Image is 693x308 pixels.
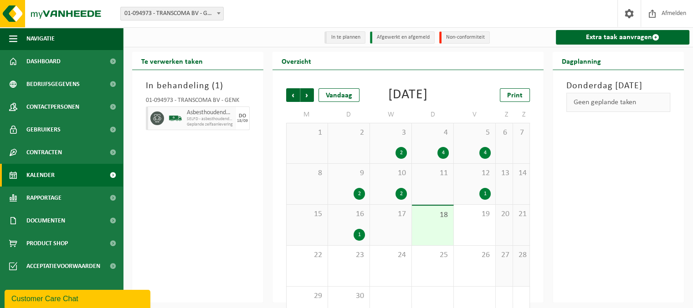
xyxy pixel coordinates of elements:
[354,188,365,200] div: 2
[518,128,525,138] span: 7
[26,73,80,96] span: Bedrijfsgegevens
[5,288,152,308] iframe: chat widget
[458,128,491,138] span: 5
[454,106,496,123] td: V
[479,147,491,159] div: 4
[187,122,234,127] span: Geplande zelfaanlevering
[370,106,412,123] td: W
[328,106,370,123] td: D
[215,81,220,91] span: 1
[26,96,79,118] span: Contactpersonen
[388,88,428,102] div: [DATE]
[500,128,508,138] span: 6
[416,128,449,138] span: 4
[395,188,407,200] div: 2
[395,147,407,159] div: 2
[26,50,61,73] span: Dashboard
[26,27,55,50] span: Navigatie
[286,88,300,102] span: Vorige
[500,209,508,219] span: 20
[416,250,449,260] span: 25
[566,79,670,93] h3: Donderdag [DATE]
[300,88,314,102] span: Volgende
[479,188,491,200] div: 1
[437,147,449,159] div: 4
[375,250,407,260] span: 24
[333,128,365,138] span: 2
[187,116,234,122] span: SELFD - asbesthoudende bouwmaterialen cementgebonden (HGB)
[324,31,365,44] li: In te plannen
[500,88,530,102] a: Print
[333,291,365,301] span: 30
[132,52,212,70] h2: Te verwerken taken
[566,93,670,112] div: Geen geplande taken
[121,7,223,20] span: 01-094973 - TRANSCOMA BV - GENK
[26,141,62,164] span: Contracten
[375,209,407,219] span: 17
[507,92,523,99] span: Print
[26,187,62,209] span: Rapportage
[146,79,250,93] h3: In behandeling ( )
[291,128,323,138] span: 1
[458,209,491,219] span: 19
[458,168,491,178] span: 12
[26,118,61,141] span: Gebruikers
[518,250,525,260] span: 28
[439,31,490,44] li: Non-conformiteit
[500,168,508,178] span: 13
[333,168,365,178] span: 9
[291,168,323,178] span: 8
[496,106,513,123] td: Z
[120,7,224,20] span: 01-094973 - TRANSCOMA BV - GENK
[286,106,328,123] td: M
[239,113,246,119] div: DO
[333,250,365,260] span: 23
[500,250,508,260] span: 27
[518,168,525,178] span: 14
[375,128,407,138] span: 3
[146,97,250,106] div: 01-094973 - TRANSCOMA BV - GENK
[416,210,449,220] span: 18
[291,209,323,219] span: 15
[26,232,68,255] span: Product Shop
[553,52,610,70] h2: Dagplanning
[272,52,320,70] h2: Overzicht
[354,229,365,241] div: 1
[513,106,530,123] td: Z
[333,209,365,219] span: 16
[26,255,100,278] span: Acceptatievoorwaarden
[291,291,323,301] span: 29
[370,31,435,44] li: Afgewerkt en afgemeld
[412,106,454,123] td: D
[518,209,525,219] span: 21
[187,109,234,116] span: Asbesthoudende bouwmaterialen cementgebonden (hechtgebonden)
[458,250,491,260] span: 26
[318,88,359,102] div: Vandaag
[169,111,182,125] img: BL-SO-LV
[237,119,248,123] div: 18/09
[556,30,689,45] a: Extra taak aanvragen
[26,209,65,232] span: Documenten
[291,250,323,260] span: 22
[26,164,55,187] span: Kalender
[416,168,449,178] span: 11
[375,168,407,178] span: 10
